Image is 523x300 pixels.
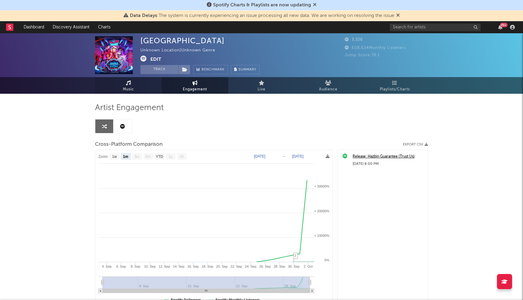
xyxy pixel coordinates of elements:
[292,154,304,158] text: [DATE]
[179,155,183,159] text: All
[202,265,213,268] text: 18. Sep
[380,86,410,93] span: Playlists/Charts
[361,77,428,94] a: Playlists/Charts
[112,155,117,159] text: 1w
[353,153,425,160] a: Release: Hazbin Guarantee (Trust Us)
[123,86,134,93] span: Music
[314,184,329,188] text: + 30000%
[94,21,115,33] a: Charts
[304,265,313,268] text: 2. Oct
[274,265,285,268] text: 28. Sep
[314,209,329,213] text: + 20000%
[324,258,329,262] text: 0%
[183,86,207,93] span: Engagement
[150,56,161,63] button: Edit
[238,68,256,71] span: Summary
[140,36,225,45] div: [GEOGRAPHIC_DATA]
[345,53,380,57] span: Jump Score: 76.1
[19,21,48,33] a: Dashboard
[295,77,361,94] a: Audience
[231,265,242,268] text: 22. Sep
[169,155,173,159] text: 1y
[193,65,228,74] a: Benchmark
[98,155,108,159] text: Zoom
[144,265,156,268] text: 10. Sep
[140,65,178,74] button: Track
[173,265,184,268] text: 14. Sep
[294,254,296,257] span: 1
[390,24,481,31] input: Search for artists
[313,3,317,8] span: Dismiss
[216,265,228,268] text: 20. Sep
[288,265,300,268] text: 30. Sep
[146,155,151,159] text: 6m
[245,265,256,268] text: 24. Sep
[159,265,170,268] text: 12. Sep
[102,265,112,268] text: 4. Sep
[228,77,295,94] a: Live
[259,265,271,268] text: 26. Sep
[231,65,260,74] button: Summary
[130,13,157,18] span: Data Delays
[500,23,508,27] div: 99 +
[156,155,163,159] text: YTD
[162,77,228,94] a: Engagement
[314,234,329,237] text: + 10000%
[95,141,163,148] span: Cross-Platform Comparison
[345,46,406,50] span: 608,634 Monthly Listeners
[498,25,502,30] button: 99+
[213,3,311,8] span: Spotify Charts & Playlists are now updating
[95,77,162,94] a: Music
[353,160,425,168] div: [DATE] 8:00 PM
[123,155,128,159] text: 1m
[319,86,337,93] span: Audience
[95,104,164,112] span: Artist Engagement
[187,265,199,268] text: 16. Sep
[131,265,140,268] text: 8. Sep
[254,154,265,158] text: [DATE]
[116,265,126,268] text: 6. Sep
[282,154,285,158] text: →
[202,66,225,73] span: Benchmark
[258,86,265,93] span: Live
[403,143,428,146] button: Export CSV
[48,21,94,33] a: Discovery Assistant
[130,13,394,18] span: : The system is currently experiencing an issue processing all new data. We are working on resolv...
[396,13,400,18] span: Dismiss
[140,47,222,54] div: Unknown Location | Unknown Genre
[134,155,140,159] text: 3m
[345,38,363,42] span: 3,326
